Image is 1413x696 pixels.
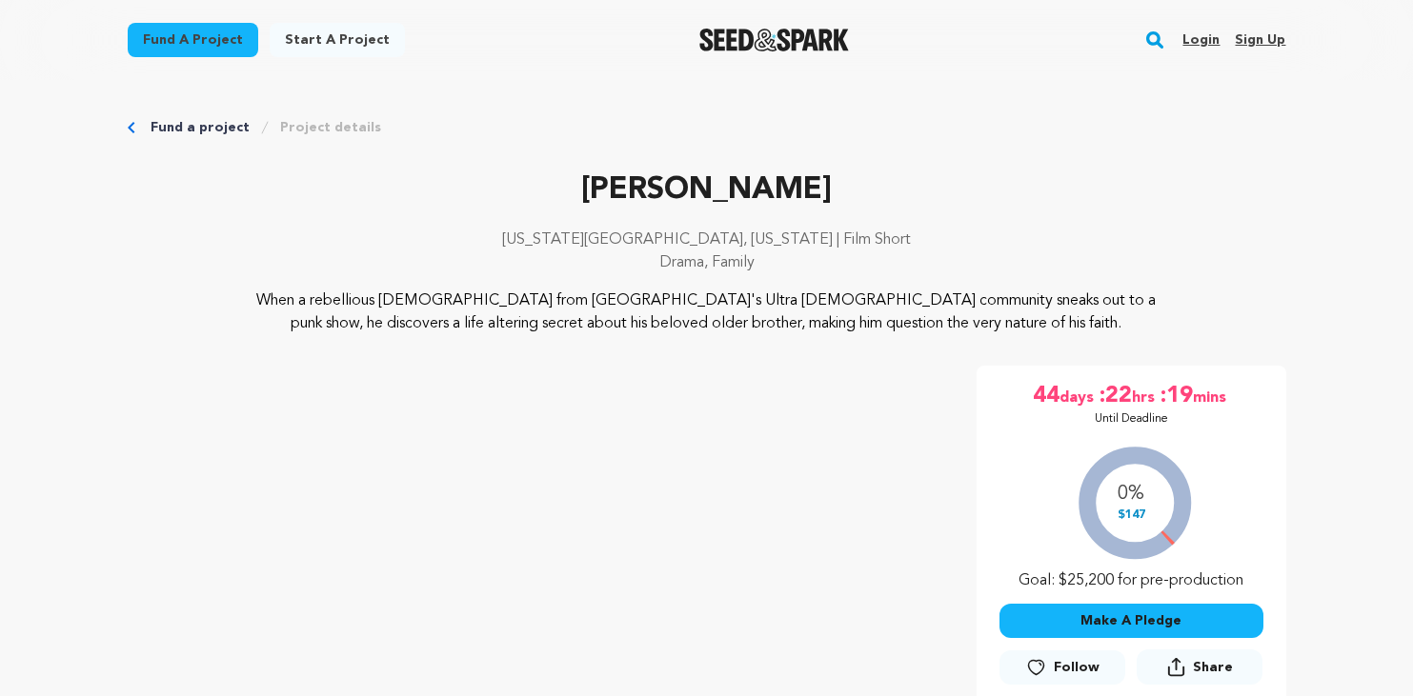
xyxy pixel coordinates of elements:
[1159,381,1193,411] span: :19
[280,118,381,137] a: Project details
[1060,381,1098,411] span: days
[699,29,849,51] img: Seed&Spark Logo Dark Mode
[1182,25,1220,55] a: Login
[270,23,405,57] a: Start a project
[1033,381,1060,411] span: 44
[1235,25,1285,55] a: Sign up
[128,118,1286,137] div: Breadcrumb
[999,650,1125,685] a: Follow
[1095,411,1168,427] p: Until Deadline
[1098,381,1132,411] span: :22
[699,29,849,51] a: Seed&Spark Homepage
[1193,658,1233,677] span: Share
[1054,658,1100,677] span: Follow
[128,23,258,57] a: Fund a project
[1193,381,1230,411] span: mins
[128,168,1286,213] p: [PERSON_NAME]
[128,229,1286,251] p: [US_STATE][GEOGRAPHIC_DATA], [US_STATE] | Film Short
[1132,381,1159,411] span: hrs
[128,251,1286,274] p: Drama, Family
[151,118,250,137] a: Fund a project
[243,289,1170,335] p: When a rebellious [DEMOGRAPHIC_DATA] from [GEOGRAPHIC_DATA]'s Ultra [DEMOGRAPHIC_DATA] community ...
[1137,649,1262,685] button: Share
[999,604,1263,638] button: Make A Pledge
[1137,649,1262,692] span: Share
